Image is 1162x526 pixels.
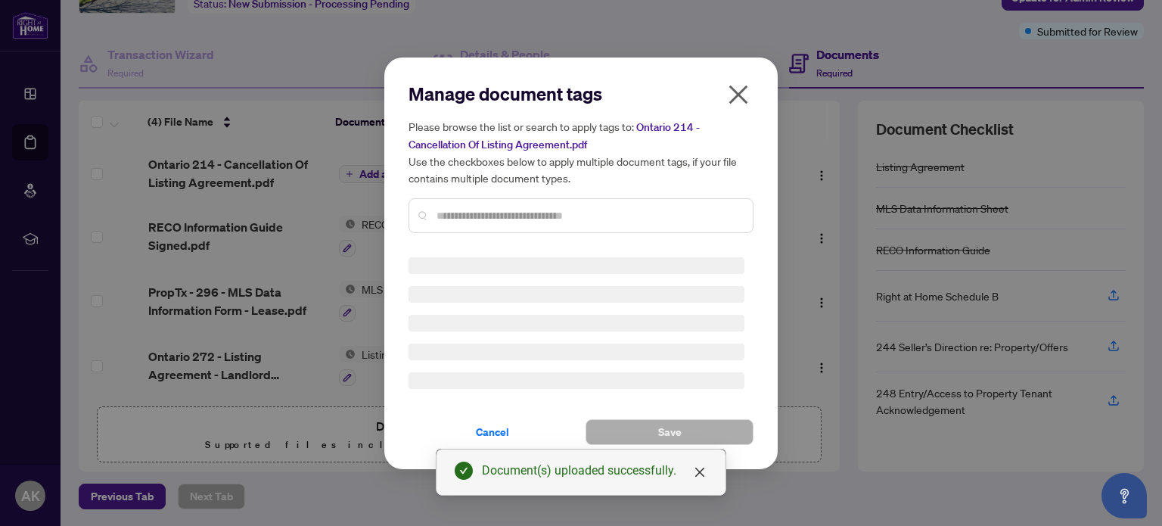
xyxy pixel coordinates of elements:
[455,462,473,480] span: check-circle
[726,82,750,107] span: close
[409,118,753,186] h5: Please browse the list or search to apply tags to: Use the checkboxes below to apply multiple doc...
[409,82,753,106] h2: Manage document tags
[694,466,706,478] span: close
[409,120,700,151] span: Ontario 214 - Cancellation Of Listing Agreement.pdf
[1101,473,1147,518] button: Open asap
[691,464,708,481] a: Close
[409,419,576,445] button: Cancel
[476,420,509,444] span: Cancel
[482,462,707,480] div: Document(s) uploaded successfully.
[586,419,753,445] button: Save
